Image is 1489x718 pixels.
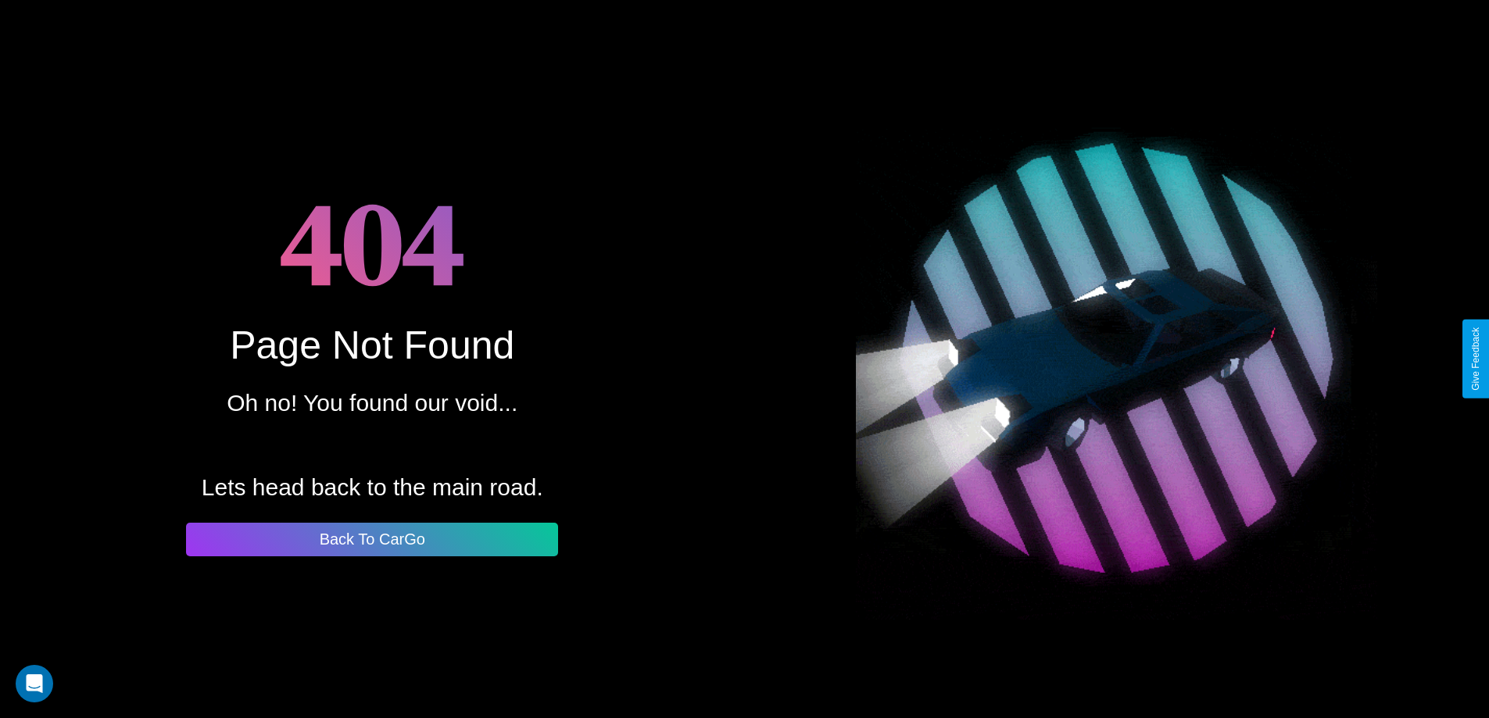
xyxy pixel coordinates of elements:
div: Open Intercom Messenger [16,665,53,702]
h1: 404 [280,163,465,323]
div: Give Feedback [1470,327,1481,391]
div: Page Not Found [230,323,514,368]
p: Oh no! You found our void... Lets head back to the main road. [202,382,543,509]
button: Back To CarGo [186,523,558,556]
img: spinning car [856,98,1377,620]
